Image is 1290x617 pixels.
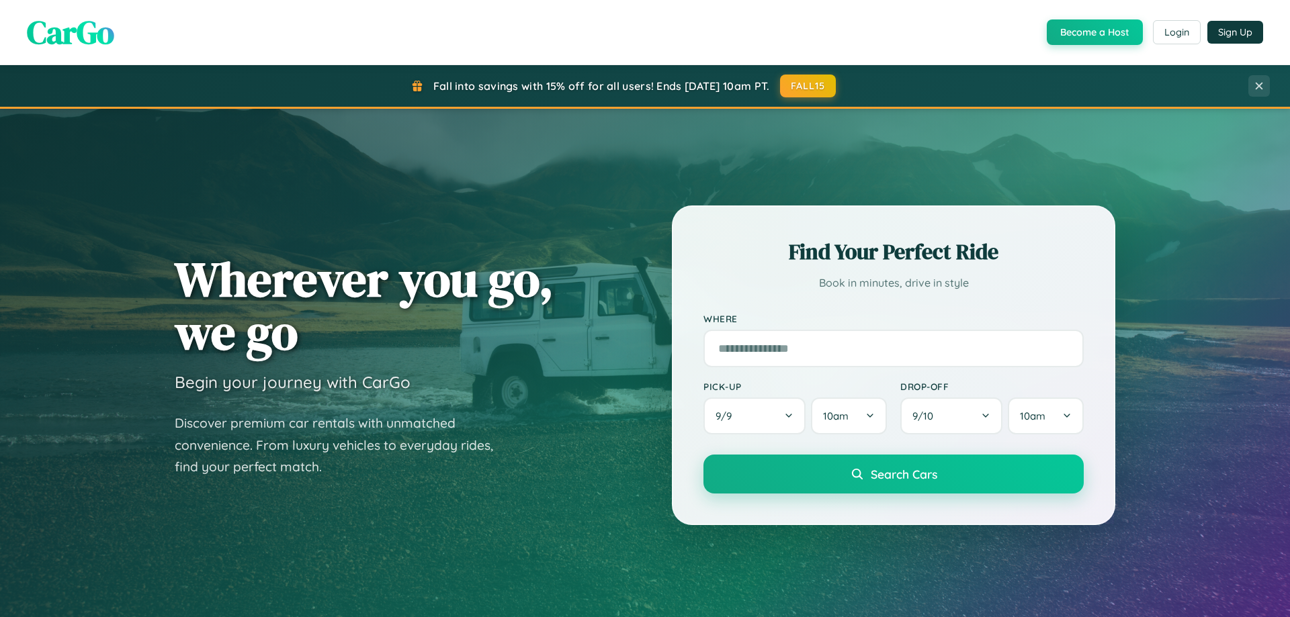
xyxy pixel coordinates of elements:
[823,410,849,422] span: 10am
[175,372,411,392] h3: Begin your journey with CarGo
[27,10,114,54] span: CarGo
[716,410,738,422] span: 9 / 9
[703,381,887,392] label: Pick-up
[703,273,1084,293] p: Book in minutes, drive in style
[900,381,1084,392] label: Drop-off
[1008,397,1084,434] button: 10am
[1020,410,1045,422] span: 10am
[175,252,554,359] h1: Wherever you go, we go
[1207,21,1263,44] button: Sign Up
[175,412,511,478] p: Discover premium car rentals with unmatched convenience. From luxury vehicles to everyday rides, ...
[703,313,1084,324] label: Where
[871,467,937,481] span: Search Cars
[703,397,806,434] button: 9/9
[1047,19,1143,45] button: Become a Host
[780,75,836,97] button: FALL15
[1153,20,1201,44] button: Login
[900,397,1002,434] button: 9/10
[703,237,1084,267] h2: Find Your Perfect Ride
[811,397,887,434] button: 10am
[433,79,770,93] span: Fall into savings with 15% off for all users! Ends [DATE] 10am PT.
[912,410,940,422] span: 9 / 10
[703,455,1084,493] button: Search Cars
